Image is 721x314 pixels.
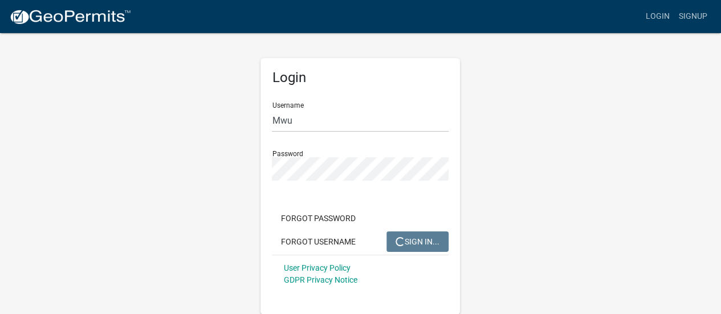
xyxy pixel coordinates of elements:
[396,236,439,246] span: SIGN IN...
[283,263,350,272] a: User Privacy Policy
[272,231,365,252] button: Forgot Username
[283,275,357,284] a: GDPR Privacy Notice
[641,6,674,27] a: Login
[272,208,365,229] button: Forgot Password
[386,231,449,252] button: SIGN IN...
[674,6,712,27] a: Signup
[272,70,449,86] h5: Login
